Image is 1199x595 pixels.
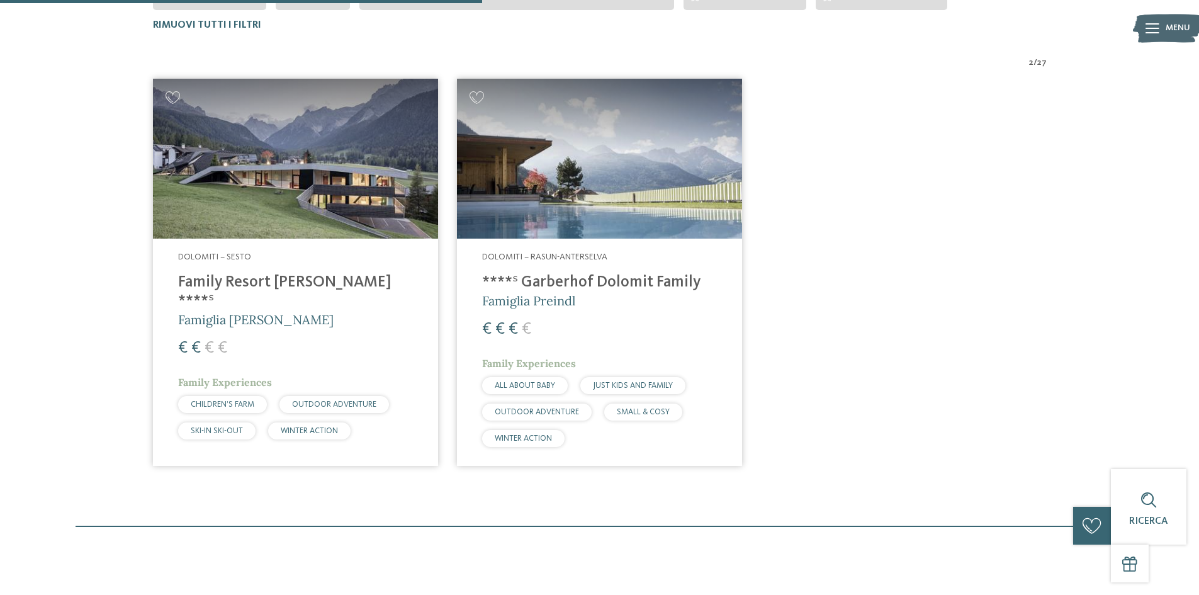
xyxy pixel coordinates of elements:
span: WINTER ACTION [495,434,552,443]
span: WINTER ACTION [281,427,338,435]
span: Dolomiti – Sesto [178,252,251,261]
span: € [178,340,188,356]
span: € [509,321,518,337]
span: Rimuovi tutti i filtri [153,20,261,30]
span: € [218,340,227,356]
span: Family Experiences [178,376,272,388]
h4: Family Resort [PERSON_NAME] ****ˢ [178,273,413,311]
h4: ****ˢ Garberhof Dolomit Family [482,273,717,292]
span: / [1033,57,1037,69]
span: Famiglia [PERSON_NAME] [178,312,334,327]
span: € [191,340,201,356]
span: CHILDREN’S FARM [191,400,254,409]
span: SKI-IN SKI-OUT [191,427,243,435]
span: OUTDOOR ADVENTURE [292,400,376,409]
img: Cercate un hotel per famiglie? Qui troverete solo i migliori! [457,79,742,239]
span: € [495,321,505,337]
a: Cercate un hotel per famiglie? Qui troverete solo i migliori! Dolomiti – Rasun-Anterselva ****ˢ G... [457,79,742,466]
span: ALL ABOUT BABY [495,382,555,390]
a: Cercate un hotel per famiglie? Qui troverete solo i migliori! Dolomiti – Sesto Family Resort [PER... [153,79,438,466]
span: 2 [1029,57,1033,69]
img: Family Resort Rainer ****ˢ [153,79,438,239]
span: JUST KIDS AND FAMILY [593,382,673,390]
span: 27 [1037,57,1047,69]
span: OUTDOOR ADVENTURE [495,408,579,416]
span: Ricerca [1129,516,1168,526]
span: SMALL & COSY [617,408,670,416]
span: Famiglia Preindl [482,293,575,309]
span: € [522,321,531,337]
span: Family Experiences [482,357,576,370]
span: € [482,321,492,337]
span: € [205,340,214,356]
span: Dolomiti – Rasun-Anterselva [482,252,607,261]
